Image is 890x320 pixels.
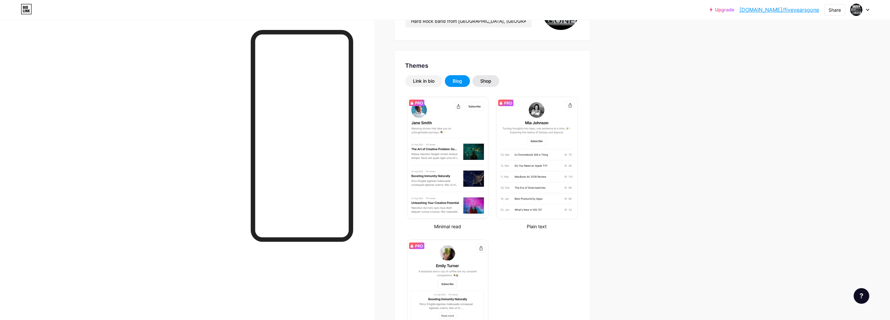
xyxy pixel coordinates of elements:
[710,7,734,12] a: Upgrade
[850,4,862,16] img: Five Years Gone
[829,7,841,13] div: Share
[497,97,577,219] img: plain_text.png
[494,223,579,230] div: Plain text
[739,6,819,14] a: [DOMAIN_NAME]/fiveyearsgone
[405,61,579,70] div: Themes
[407,97,488,219] img: minimal.png
[405,223,490,230] div: Minimal read
[453,78,462,84] div: Blog
[480,78,491,84] div: Shop
[413,78,434,84] div: Link in bio
[405,14,531,27] input: Bio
